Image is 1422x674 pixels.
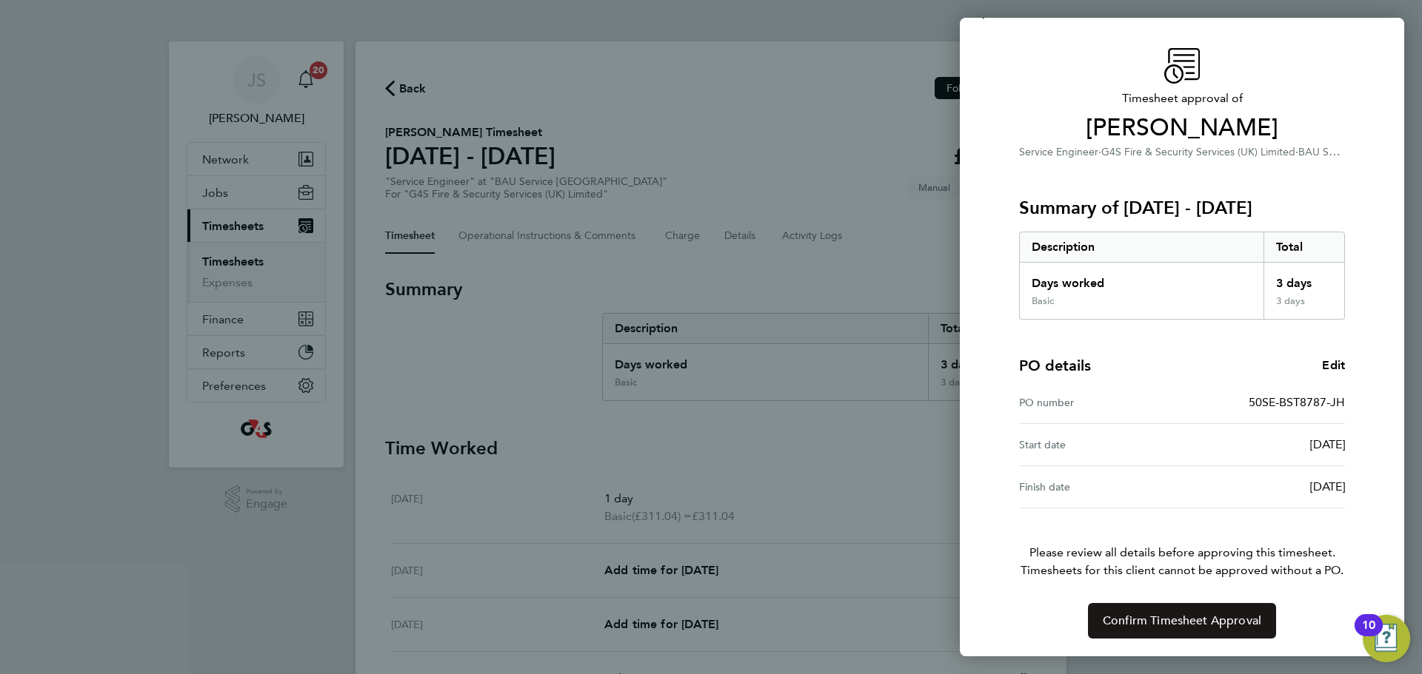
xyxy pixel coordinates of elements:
[1249,395,1345,409] span: 50SE-BST8787-JH
[1101,146,1295,158] span: G4S Fire & Security Services (UK) Limited
[1182,436,1345,454] div: [DATE]
[1019,394,1182,411] div: PO number
[1019,146,1098,158] span: Service Engineer
[1020,232,1264,262] div: Description
[1264,263,1345,295] div: 3 days
[1019,196,1345,220] h3: Summary of [DATE] - [DATE]
[1020,263,1264,295] div: Days worked
[1322,357,1345,374] a: Edit
[1264,232,1345,262] div: Total
[1019,232,1345,320] div: Summary of 18 - 24 Aug 2025
[1019,355,1091,376] h4: PO details
[1019,478,1182,496] div: Finish date
[1001,508,1363,579] p: Please review all details before approving this timesheet.
[1001,562,1363,579] span: Timesheets for this client cannot be approved without a PO.
[1019,113,1345,143] span: [PERSON_NAME]
[1264,295,1345,319] div: 3 days
[1032,295,1054,307] div: Basic
[1098,146,1101,158] span: ·
[1363,615,1410,662] button: Open Resource Center, 10 new notifications
[1103,613,1261,628] span: Confirm Timesheet Approval
[1295,146,1298,158] span: ·
[1182,478,1345,496] div: [DATE]
[1322,358,1345,372] span: Edit
[1362,625,1375,644] div: 10
[1019,90,1345,107] span: Timesheet approval of
[1019,436,1182,454] div: Start date
[1088,603,1276,638] button: Confirm Timesheet Approval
